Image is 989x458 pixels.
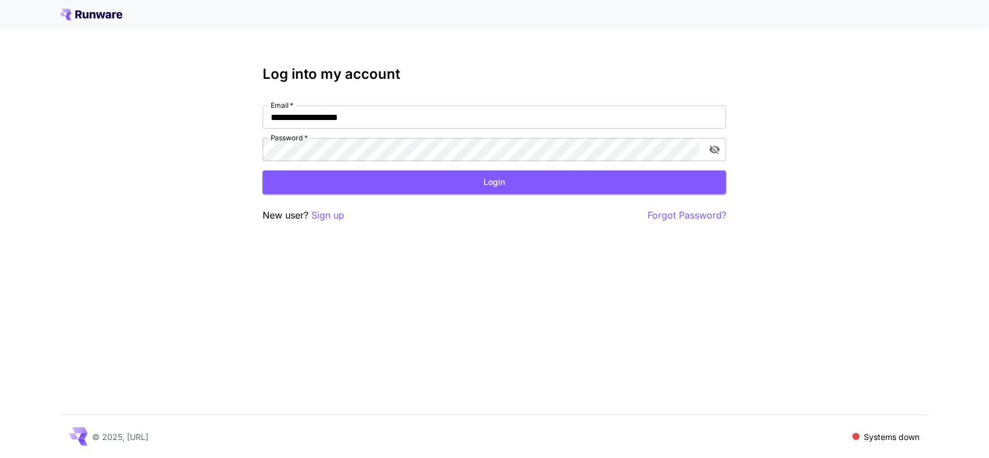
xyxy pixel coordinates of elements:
[263,170,726,194] button: Login
[92,431,148,443] p: © 2025, [URL]
[271,100,293,110] label: Email
[864,431,920,443] p: Systems down
[271,133,308,143] label: Password
[263,208,344,223] p: New user?
[648,208,726,223] button: Forgot Password?
[263,66,726,82] h3: Log into my account
[311,208,344,223] button: Sign up
[704,139,725,160] button: toggle password visibility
